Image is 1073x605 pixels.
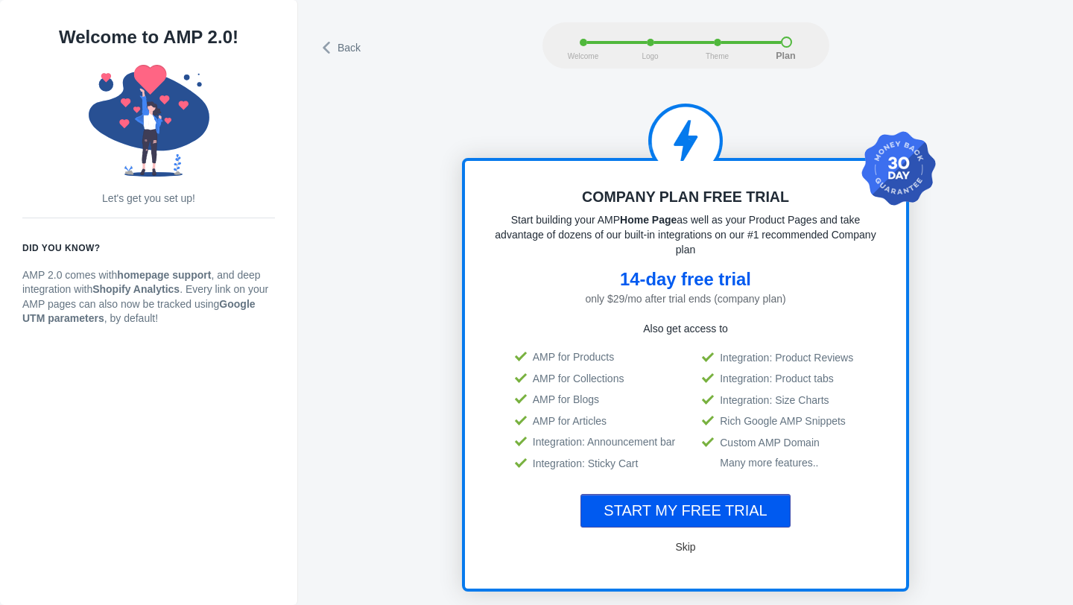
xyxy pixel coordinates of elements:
[22,268,275,326] p: AMP 2.0 comes with , and deep integration with . Every link on your AMP pages can also now be tra...
[495,321,876,336] div: Also get access to
[620,214,677,226] strong: Home Page
[648,104,723,161] img: amp-half.png
[22,191,275,206] p: Let's get you set up!
[861,131,936,206] img: money-back-guarantee.png
[705,350,853,366] li: Integration: Product Reviews
[705,414,853,429] li: Rich Google AMP Snippets
[22,22,275,52] h1: Welcome to AMP 2.0!
[604,502,767,519] span: START MY FREE TRIAL
[705,435,853,451] li: Custom AMP Domain
[767,51,805,62] span: Plan
[22,241,275,256] h6: Did you know?
[662,532,709,562] button: Skip
[22,298,256,325] strong: Google UTM parameters
[518,392,675,408] li: AMP for Blogs
[518,371,675,387] li: AMP for Collections
[518,349,675,365] li: AMP for Products
[495,183,876,210] h2: Company Plan Free Trial
[117,269,211,281] strong: homepage support
[705,393,853,408] li: Integration: Size Charts
[518,456,675,472] li: Integration: Sticky Cart
[580,494,790,528] button: START MY FREE TRIAL
[675,541,695,553] span: Skip
[518,414,675,429] li: AMP for Articles
[705,456,853,471] li: Many more features..
[518,434,675,450] li: Integration: Announcement bar
[705,371,853,387] li: Integration: Product tabs
[632,52,669,60] span: Logo
[495,272,876,287] div: 14-day free trial
[320,37,363,57] a: Back
[92,283,180,295] strong: Shopify Analytics
[699,52,736,60] span: Theme
[495,212,876,257] div: Start building your AMP as well as your Product Pages and take advantage of dozens of our built-i...
[495,291,876,306] div: only $29/mo after trial ends (company plan)
[565,52,602,60] span: Welcome
[338,40,361,55] span: Back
